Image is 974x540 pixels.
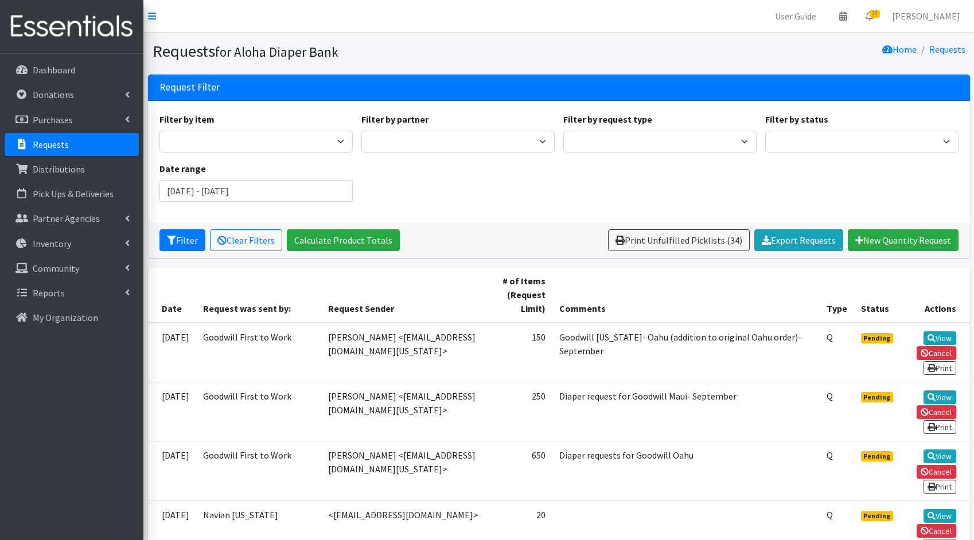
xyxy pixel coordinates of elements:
p: Community [33,263,79,274]
small: for Aloha Diaper Bank [215,44,338,60]
label: Filter by status [765,112,828,126]
h1: Requests [153,41,555,61]
abbr: Quantity [827,331,833,343]
a: New Quantity Request [848,229,959,251]
a: Purchases [5,108,139,131]
a: Partner Agencies [5,207,139,230]
th: Comments [552,267,820,323]
p: Reports [33,287,65,299]
label: Date range [159,162,206,175]
a: View [924,449,956,463]
td: Diaper request for Goodwill Maui- September [552,382,820,441]
p: Pick Ups & Deliveries [33,188,114,199]
td: Goodwill First to Work [196,441,322,500]
a: Cancel [917,524,956,538]
a: Print [924,480,956,494]
abbr: Quantity [827,509,833,521]
th: # of Items (Request Limit) [486,267,552,323]
a: Clear Filters [210,229,282,251]
a: Print Unfulfilled Picklists (34) [608,229,750,251]
a: Reports [5,281,139,304]
th: Date [148,267,196,323]
td: Diaper requests for Goodwill Oahu [552,441,820,500]
img: HumanEssentials [5,7,139,46]
td: [PERSON_NAME] <[EMAIL_ADDRESS][DOMAIN_NAME][US_STATE]> [321,441,485,500]
th: Request was sent by: [196,267,322,323]
td: [DATE] [148,323,196,382]
p: Partner Agencies [33,213,100,224]
a: View [924,331,956,345]
a: Requests [929,44,965,55]
abbr: Quantity [827,449,833,461]
a: My Organization [5,306,139,329]
span: Pending [861,451,894,461]
p: Dashboard [33,64,75,76]
th: Actions [902,267,969,323]
td: [DATE] [148,382,196,441]
th: Status [854,267,902,323]
td: 150 [486,323,552,382]
a: Cancel [917,346,956,360]
label: Filter by item [159,112,215,126]
a: Print [924,361,956,375]
a: 35 [856,5,883,28]
a: Inventory [5,232,139,255]
td: [PERSON_NAME] <[EMAIL_ADDRESS][DOMAIN_NAME][US_STATE]> [321,323,485,382]
a: Cancel [917,405,956,419]
span: Pending [861,511,894,521]
p: Inventory [33,238,71,249]
a: Pick Ups & Deliveries [5,182,139,205]
a: Print [924,420,956,434]
abbr: Quantity [827,390,833,402]
span: 35 [870,10,880,18]
span: Pending [861,333,894,343]
p: Requests [33,139,69,150]
a: Export Requests [754,229,843,251]
a: View [924,390,956,404]
a: Requests [5,133,139,156]
label: Filter by partner [361,112,428,126]
h3: Request Filter [159,81,220,93]
th: Type [820,267,854,323]
input: January 1, 2011 - December 31, 2011 [159,180,353,202]
button: Filter [159,229,205,251]
td: [PERSON_NAME] <[EMAIL_ADDRESS][DOMAIN_NAME][US_STATE]> [321,382,485,441]
p: Distributions [33,163,85,175]
td: 250 [486,382,552,441]
a: Home [882,44,917,55]
span: Pending [861,392,894,402]
a: User Guide [766,5,825,28]
a: [PERSON_NAME] [883,5,969,28]
a: Donations [5,83,139,106]
td: Goodwill First to Work [196,323,322,382]
td: Goodwill [US_STATE]- Oahu (addition to original Oahu order)- September [552,323,820,382]
p: Purchases [33,114,73,126]
p: Donations [33,89,74,100]
td: [DATE] [148,441,196,500]
td: 650 [486,441,552,500]
td: Goodwill First to Work [196,382,322,441]
p: My Organization [33,312,98,323]
label: Filter by request type [563,112,652,126]
a: Community [5,257,139,280]
a: View [924,509,956,523]
a: Dashboard [5,58,139,81]
a: Distributions [5,158,139,181]
a: Cancel [917,465,956,479]
a: Calculate Product Totals [287,229,400,251]
th: Request Sender [321,267,485,323]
